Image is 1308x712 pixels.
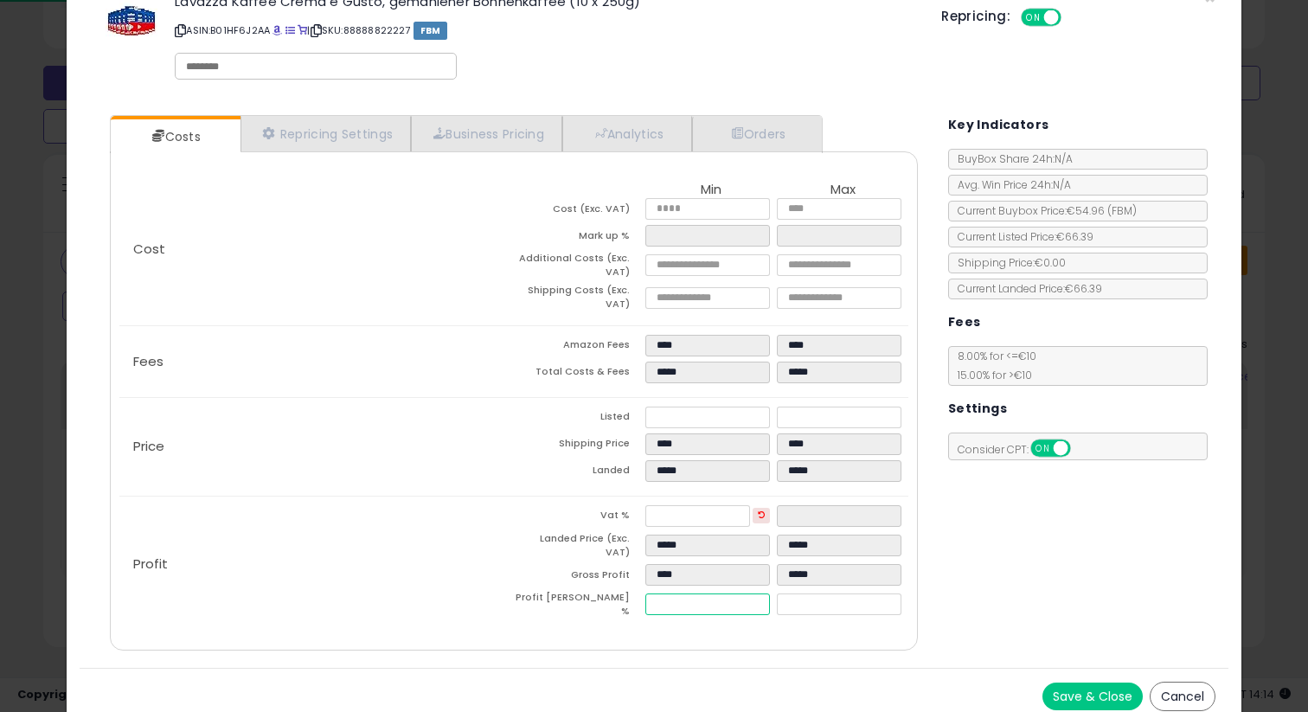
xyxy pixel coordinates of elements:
[1059,10,1087,25] span: OFF
[514,532,645,564] td: Landed Price (Exc. VAT)
[414,22,448,40] span: FBM
[411,116,562,151] a: Business Pricing
[119,557,514,571] p: Profit
[514,591,645,623] td: Profit [PERSON_NAME] %
[1067,203,1137,218] span: €54.96
[1150,682,1215,711] button: Cancel
[645,183,777,198] th: Min
[1032,441,1054,456] span: ON
[949,177,1071,192] span: Avg. Win Price 24h: N/A
[949,255,1066,270] span: Shipping Price: €0.00
[949,368,1032,382] span: 15.00 % for > €10
[692,116,820,151] a: Orders
[514,433,645,460] td: Shipping Price
[514,505,645,532] td: Vat %
[1068,441,1095,456] span: OFF
[949,151,1073,166] span: BuyBox Share 24h: N/A
[1023,10,1044,25] span: ON
[119,242,514,256] p: Cost
[175,16,915,44] p: ASIN: B01HF6J2AA | SKU: 88888822227
[948,114,1049,136] h5: Key Indicators
[949,349,1036,382] span: 8.00 % for <= €10
[948,311,981,333] h5: Fees
[119,439,514,453] p: Price
[514,198,645,225] td: Cost (Exc. VAT)
[1042,683,1143,710] button: Save & Close
[514,564,645,591] td: Gross Profit
[949,281,1102,296] span: Current Landed Price: €66.39
[514,284,645,316] td: Shipping Costs (Exc. VAT)
[285,23,295,37] a: All offer listings
[949,442,1093,457] span: Consider CPT:
[777,183,908,198] th: Max
[272,23,282,37] a: BuyBox page
[562,116,692,151] a: Analytics
[514,335,645,362] td: Amazon Fees
[240,116,412,151] a: Repricing Settings
[514,362,645,388] td: Total Costs & Fees
[119,355,514,369] p: Fees
[949,229,1093,244] span: Current Listed Price: €66.39
[949,203,1137,218] span: Current Buybox Price:
[514,252,645,284] td: Additional Costs (Exc. VAT)
[941,10,1010,23] h5: Repricing:
[298,23,307,37] a: Your listing only
[514,225,645,252] td: Mark up %
[514,460,645,487] td: Landed
[948,398,1007,420] h5: Settings
[1107,203,1137,218] span: ( FBM )
[514,407,645,433] td: Listed
[111,119,239,154] a: Costs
